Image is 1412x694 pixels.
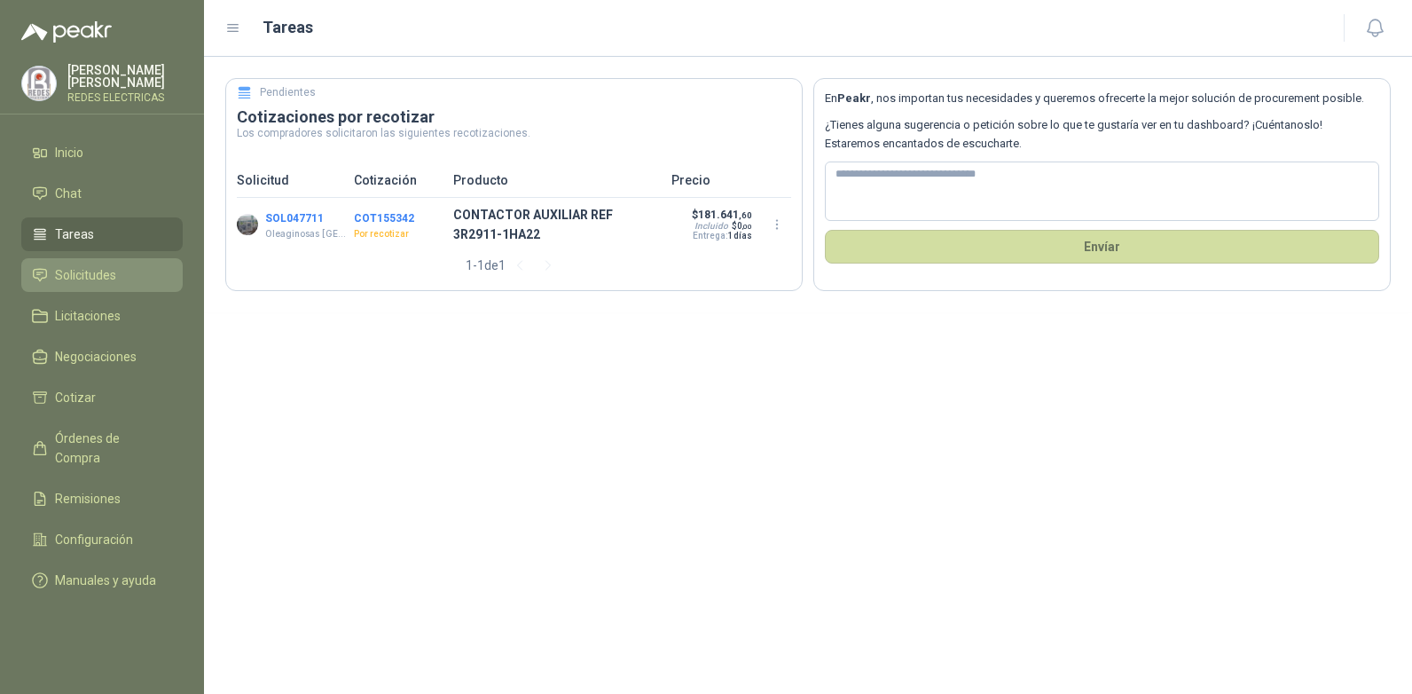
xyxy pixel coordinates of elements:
[22,67,56,100] img: Company Logo
[265,212,324,225] button: SOL047711
[237,170,343,190] p: Solicitud
[21,340,183,374] a: Negociaciones
[21,177,183,210] a: Chat
[691,209,752,221] p: $
[55,429,166,468] span: Órdenes de Compra
[354,227,443,241] p: Por recotizar
[453,205,661,244] p: CONTACTOR AUXILIAR REF 3R2911-1HA22
[21,21,112,43] img: Logo peakr
[55,265,116,285] span: Solicitudes
[671,170,791,190] p: Precio
[739,210,752,220] span: ,60
[825,230,1379,264] button: Envíar
[55,347,137,367] span: Negociaciones
[354,170,443,190] p: Cotización
[21,482,183,516] a: Remisiones
[698,209,752,221] span: 181.641
[732,221,752,231] span: $
[694,221,728,231] div: Incluido
[21,564,183,597] a: Manuales y ayuda
[21,523,183,556] a: Configuración
[55,571,156,590] span: Manuales y ayuda
[354,212,414,225] button: COT155342
[737,221,752,231] span: 0
[728,231,752,241] span: 1 días
[67,92,183,103] p: REDES ELECTRICAS
[466,251,562,280] div: 1 - 1 de 1
[55,489,121,509] span: Remisiones
[265,227,346,241] p: Oleaginosas [GEOGRAPHIC_DATA][PERSON_NAME]
[21,136,183,170] a: Inicio
[55,388,96,407] span: Cotizar
[67,64,183,89] p: [PERSON_NAME] [PERSON_NAME]
[21,422,183,475] a: Órdenes de Compra
[453,170,661,190] p: Producto
[691,231,752,241] p: Entrega:
[825,90,1379,107] p: En , nos importan tus necesidades y queremos ofrecerte la mejor solución de procurement posible.
[55,184,82,203] span: Chat
[742,223,752,231] span: ,00
[55,530,133,549] span: Configuración
[55,143,83,162] span: Inicio
[55,225,94,244] span: Tareas
[237,128,791,138] p: Los compradores solicitaron las siguientes recotizaciones.
[21,258,183,292] a: Solicitudes
[21,217,183,251] a: Tareas
[825,116,1379,153] p: ¿Tienes alguna sugerencia o petición sobre lo que te gustaría ver en tu dashboard? ¡Cuéntanoslo! ...
[21,299,183,333] a: Licitaciones
[21,381,183,414] a: Cotizar
[260,84,316,101] h5: Pendientes
[263,15,313,40] h1: Tareas
[237,214,258,235] img: Company Logo
[237,106,791,128] h3: Cotizaciones por recotizar
[837,91,871,105] b: Peakr
[55,306,121,326] span: Licitaciones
